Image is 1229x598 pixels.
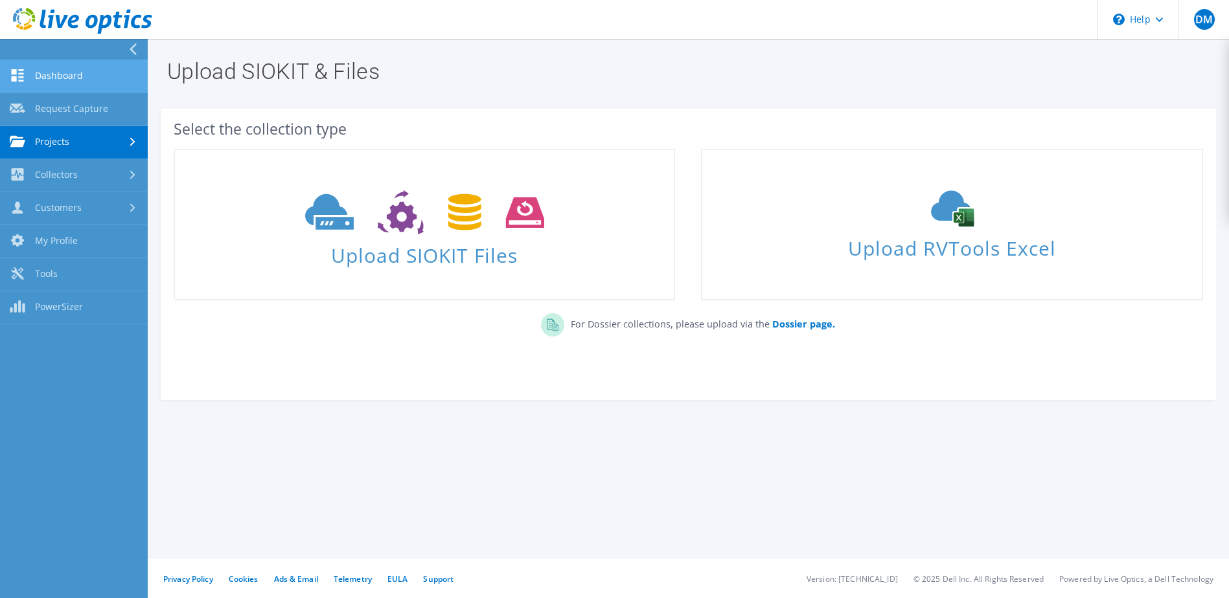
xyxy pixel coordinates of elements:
[770,318,835,330] a: Dossier page.
[274,573,318,584] a: Ads & Email
[175,238,674,265] span: Upload SIOKIT Files
[1059,573,1213,584] li: Powered by Live Optics, a Dell Technology
[1113,14,1125,25] svg: \n
[564,313,835,331] p: For Dossier collections, please upload via the
[701,149,1202,300] a: Upload RVTools Excel
[334,573,372,584] a: Telemetry
[702,231,1201,259] span: Upload RVTools Excel
[163,573,213,584] a: Privacy Policy
[807,573,898,584] li: Version: [TECHNICAL_ID]
[423,573,454,584] a: Support
[174,122,1203,136] div: Select the collection type
[913,573,1044,584] li: © 2025 Dell Inc. All Rights Reserved
[387,573,408,584] a: EULA
[1194,9,1215,30] span: DM
[229,573,258,584] a: Cookies
[772,318,835,330] b: Dossier page.
[174,149,675,300] a: Upload SIOKIT Files
[167,60,1203,82] h1: Upload SIOKIT & Files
